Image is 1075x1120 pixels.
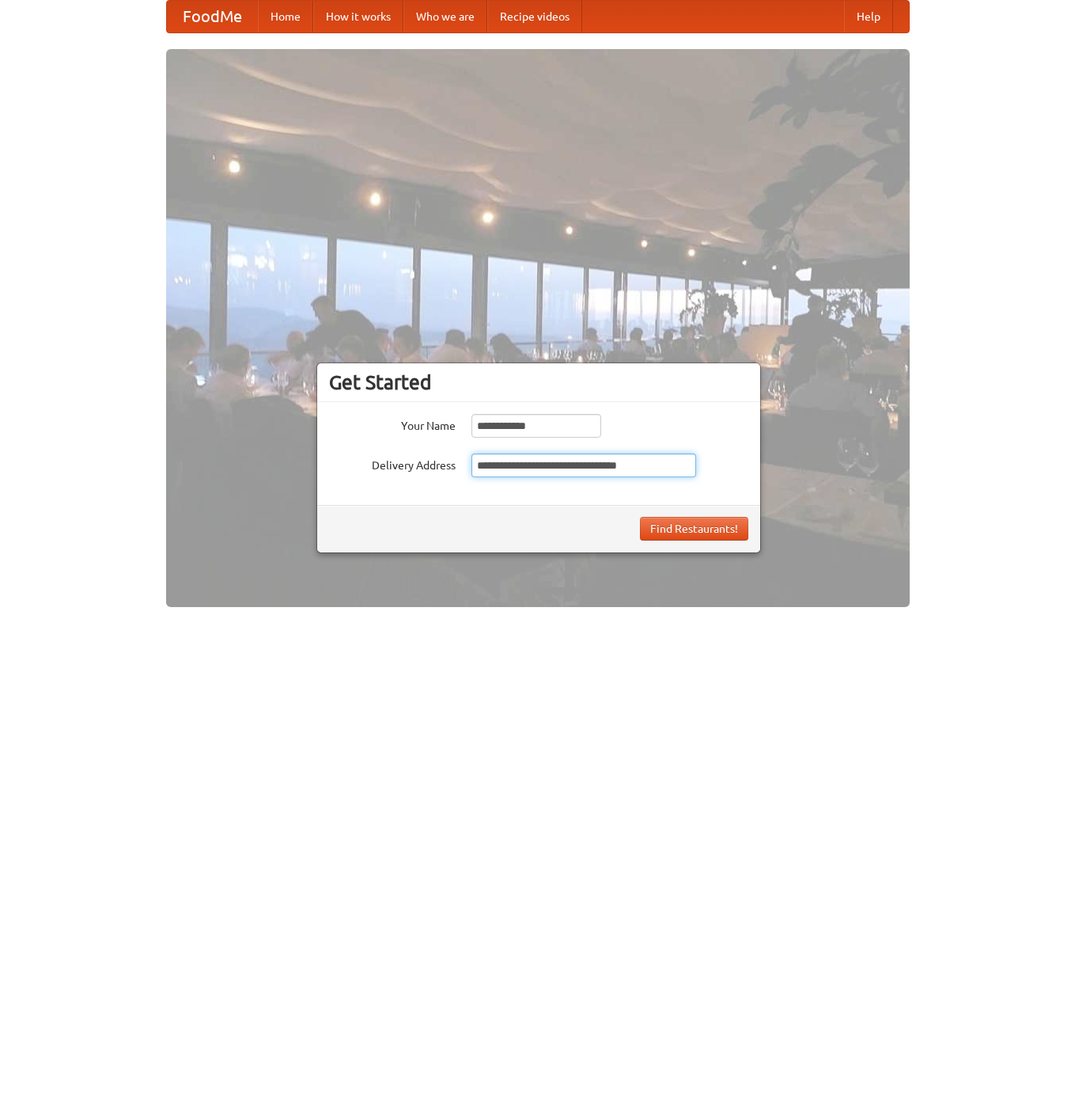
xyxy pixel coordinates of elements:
label: Delivery Address [329,454,456,473]
a: Home [258,1,313,32]
a: FoodMe [167,1,258,32]
button: Find Restaurants! [640,517,748,541]
a: Recipe videos [487,1,582,32]
label: Your Name [329,414,456,434]
a: Who we are [403,1,487,32]
a: Help [844,1,893,32]
h3: Get Started [329,370,748,394]
a: How it works [313,1,403,32]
